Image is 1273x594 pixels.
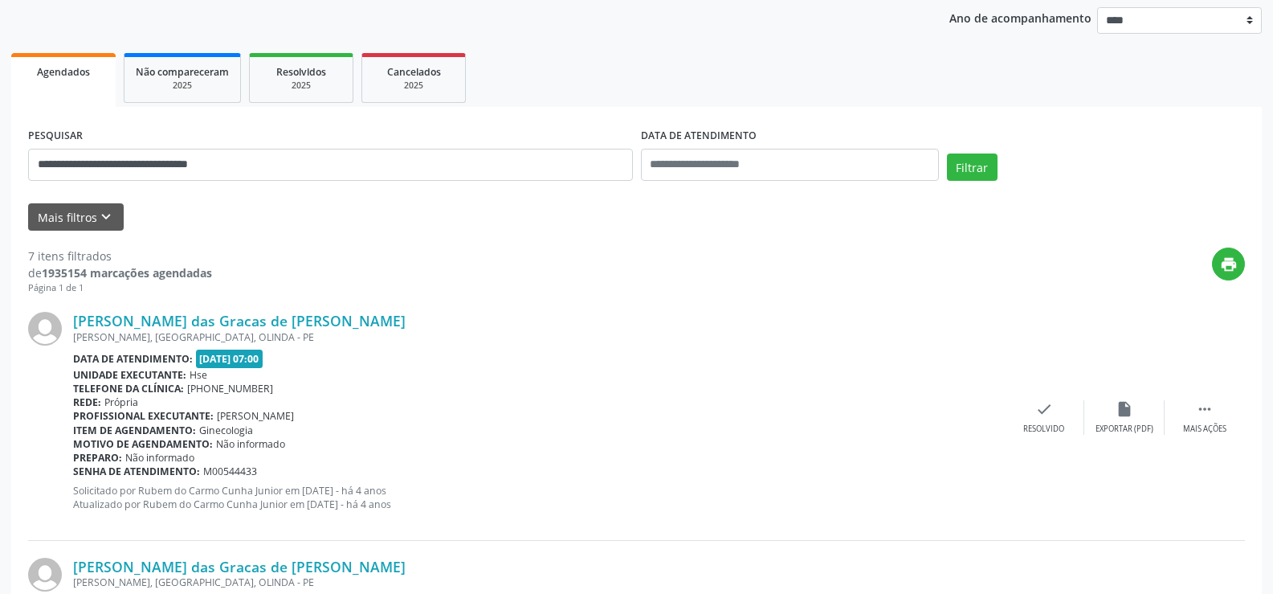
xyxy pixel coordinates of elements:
div: Mais ações [1183,424,1226,435]
button: Filtrar [947,154,998,181]
div: 2025 [261,80,341,92]
b: Profissional executante: [73,409,214,423]
span: [PHONE_NUMBER] [187,382,273,395]
span: Cancelados [387,65,441,79]
a: [PERSON_NAME] das Gracas de [PERSON_NAME] [73,312,406,330]
div: [PERSON_NAME], [GEOGRAPHIC_DATA], OLINDA - PE [73,576,1004,589]
span: Não informado [216,437,285,451]
img: img [28,558,62,592]
b: Telefone da clínica: [73,382,184,395]
span: [PERSON_NAME] [217,409,294,423]
div: Resolvido [1023,424,1064,435]
b: Motivo de agendamento: [73,437,213,451]
span: Agendados [37,65,90,79]
i: insert_drive_file [1116,400,1133,418]
i: keyboard_arrow_down [97,208,115,226]
i: print [1220,256,1238,273]
img: img [28,312,62,346]
div: Exportar (PDF) [1096,424,1153,435]
label: PESQUISAR [28,124,83,149]
div: de [28,264,212,281]
span: Própria [104,395,138,409]
span: Não compareceram [136,65,229,79]
span: [DATE] 07:00 [196,350,263,368]
div: 2025 [136,80,229,92]
div: 7 itens filtrados [28,248,212,264]
button: Mais filtroskeyboard_arrow_down [28,203,124,231]
b: Data de atendimento: [73,352,193,366]
b: Item de agendamento: [73,424,196,437]
span: Não informado [125,451,194,465]
a: [PERSON_NAME] das Gracas de [PERSON_NAME] [73,558,406,576]
span: Ginecologia [199,424,253,437]
b: Unidade executante: [73,368,186,382]
div: 2025 [373,80,454,92]
span: Resolvidos [276,65,326,79]
p: Ano de acompanhamento [949,7,1091,27]
div: Página 1 de 1 [28,281,212,295]
i: check [1035,400,1053,418]
span: M00544433 [203,465,257,478]
p: Solicitado por Rubem do Carmo Cunha Junior em [DATE] - há 4 anos Atualizado por Rubem do Carmo Cu... [73,484,1004,511]
i:  [1196,400,1214,418]
div: [PERSON_NAME], [GEOGRAPHIC_DATA], OLINDA - PE [73,330,1004,344]
label: DATA DE ATENDIMENTO [641,124,757,149]
b: Preparo: [73,451,122,465]
b: Senha de atendimento: [73,465,200,478]
button: print [1212,248,1245,281]
span: Hse [190,368,207,382]
b: Rede: [73,395,101,409]
strong: 1935154 marcações agendadas [42,265,212,281]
